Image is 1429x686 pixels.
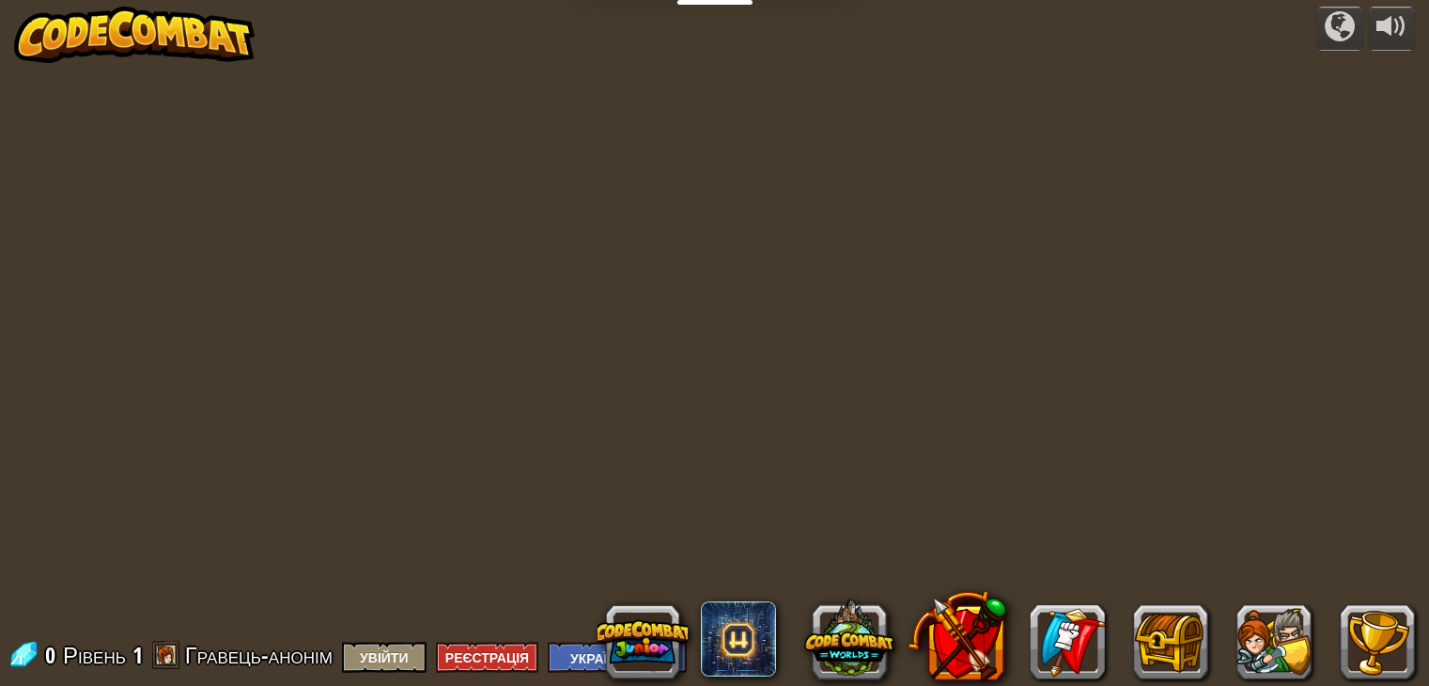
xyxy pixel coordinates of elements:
[185,640,333,670] span: Гравець-анонім
[132,640,143,670] span: 1
[45,640,61,670] span: 0
[1368,7,1415,51] button: Налаштувати гучність
[436,642,538,673] button: Реєстрація
[342,642,427,673] button: Увійти
[14,7,255,63] img: CodeCombat - Learn how to code by playing a game
[63,640,126,671] span: Рівень
[1316,7,1363,51] button: Кампанії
